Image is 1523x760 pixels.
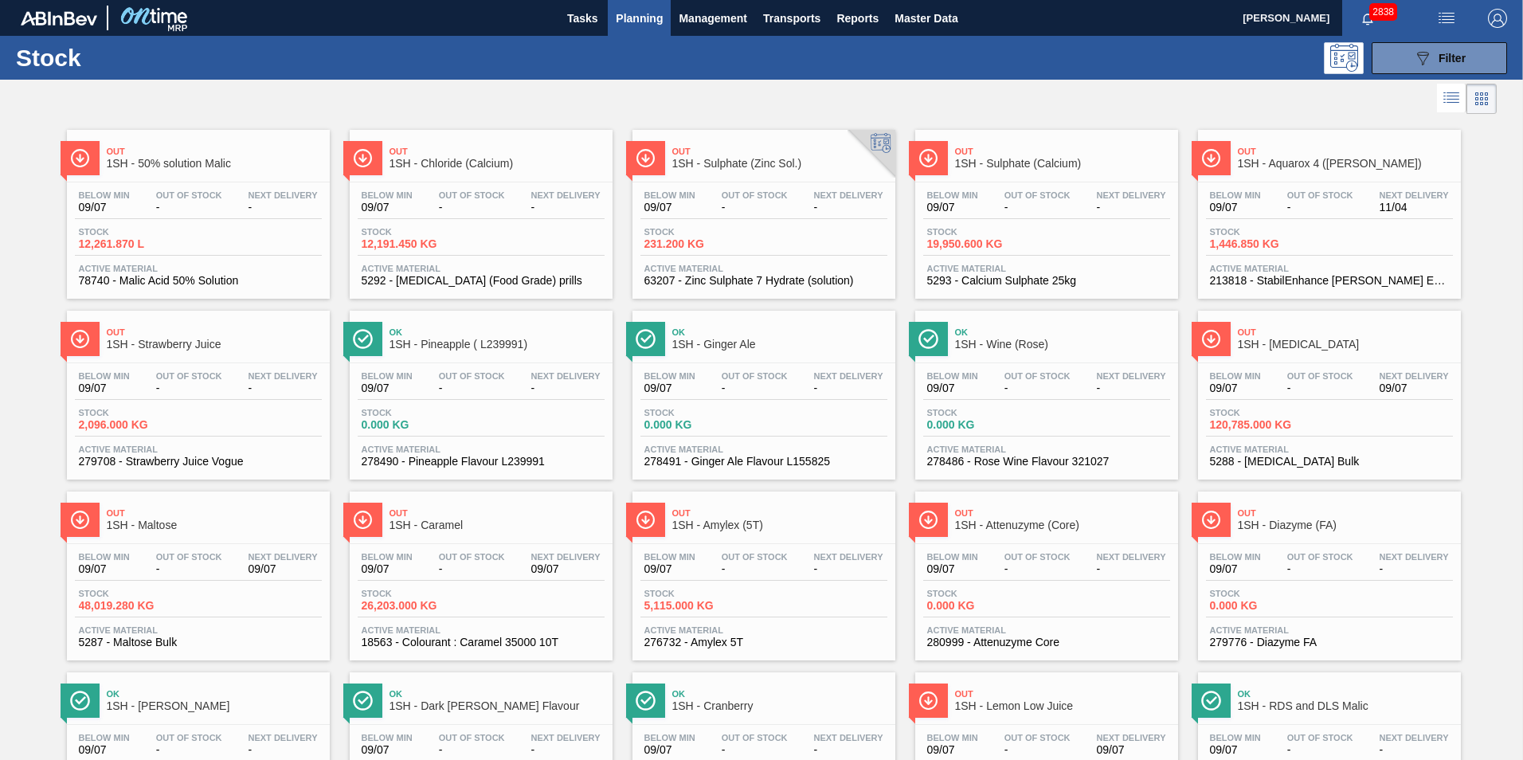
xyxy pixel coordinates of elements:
span: 5,115.000 KG [644,600,756,612]
span: 09/07 [79,202,130,214]
span: Next Delivery [531,371,601,381]
a: ÍconeOut1SH - CaramelBelow Min09/07Out Of Stock-Next Delivery09/07Stock26,203.000 KGActive Materi... [338,480,621,660]
img: Ícone [1201,148,1221,168]
span: - [1287,563,1353,575]
span: Active Material [79,445,318,454]
img: Ícone [353,691,373,711]
span: 1SH - Pineapple ( L239991) [390,339,605,351]
span: 1SH - Cranberry [672,700,887,712]
span: 11/04 [1380,202,1449,214]
span: Active Material [79,625,318,635]
span: Tasks [565,9,600,28]
span: Stock [644,227,756,237]
span: Out Of Stock [1004,190,1071,200]
span: Next Delivery [814,552,883,562]
a: ÍconeOut1SH - [MEDICAL_DATA]Below Min09/07Out Of Stock-Next Delivery09/07Stock120,785.000 KGActiv... [1186,299,1469,480]
span: Out Of Stock [722,552,788,562]
span: Stock [927,408,1039,417]
span: Next Delivery [1380,190,1449,200]
span: Out [107,508,322,518]
span: - [722,563,788,575]
span: Ok [672,689,887,699]
span: - [1097,382,1166,394]
span: 09/07 [362,744,413,756]
span: Below Min [927,733,978,742]
img: Ícone [636,691,656,711]
span: 09/07 [531,563,601,575]
span: Stock [79,408,190,417]
span: 18563 - Colourant : Caramel 35000 10T [362,637,601,648]
span: 0.000 KG [362,419,473,431]
span: 213818 - StabilEnhance Rosemary Extract [1210,275,1449,287]
img: Ícone [918,148,938,168]
img: Ícone [353,510,373,530]
span: 09/07 [79,563,130,575]
a: ÍconeOut1SH - Strawberry JuiceBelow Min09/07Out Of Stock-Next Delivery-Stock2,096.000 KGActive Ma... [55,299,338,480]
a: ÍconeOk1SH - Pineapple ( L239991)Below Min09/07Out Of Stock-Next Delivery-Stock0.000 KGActive Mat... [338,299,621,480]
span: - [439,563,505,575]
span: Out Of Stock [1004,552,1071,562]
span: Next Delivery [531,552,601,562]
span: Ok [390,689,605,699]
span: Stock [1210,589,1321,598]
img: Ícone [1201,329,1221,349]
span: Next Delivery [1097,733,1166,742]
span: Below Min [362,190,413,200]
span: Out [390,508,605,518]
span: Stock [1210,408,1321,417]
span: 09/07 [644,382,695,394]
span: - [531,382,601,394]
span: Transports [763,9,820,28]
span: Out Of Stock [439,371,505,381]
img: TNhmsLtSVTkK8tSr43FrP2fwEKptu5GPRR3wAAAABJRU5ErkJggg== [21,11,97,25]
span: 1SH - Aquarox 4 (Rosemary) [1238,158,1453,170]
span: Out Of Stock [439,733,505,742]
span: 1SH - 50% solution Malic [107,158,322,170]
span: Out Of Stock [722,733,788,742]
span: Below Min [79,733,130,742]
span: - [1004,382,1071,394]
img: Ícone [636,329,656,349]
span: - [439,744,505,756]
span: Out Of Stock [1287,371,1353,381]
span: Filter [1439,52,1466,65]
span: Out [390,147,605,156]
img: Ícone [918,510,938,530]
span: 1,446.850 KG [1210,238,1321,250]
span: Active Material [644,445,883,454]
span: 5287 - Maltose Bulk [79,637,318,648]
span: Below Min [927,552,978,562]
span: Below Min [644,733,695,742]
span: 1SH - Dextrose [1238,339,1453,351]
span: 0.000 KG [1210,600,1321,612]
span: Stock [644,589,756,598]
span: Stock [79,227,190,237]
img: Ícone [1201,691,1221,711]
span: Below Min [362,371,413,381]
button: Notifications [1342,7,1393,29]
span: Next Delivery [1380,552,1449,562]
span: Out [955,508,1170,518]
a: ÍconeOut1SH - Sulphate (Zinc Sol.)Below Min09/07Out Of Stock-Next Delivery-Stock231.200 KGActive ... [621,118,903,299]
span: Out Of Stock [1287,190,1353,200]
span: Out [1238,147,1453,156]
span: Out [107,147,322,156]
span: - [531,202,601,214]
a: ÍconeOk1SH - Ginger AleBelow Min09/07Out Of Stock-Next Delivery-Stock0.000 KGActive Material27849... [621,299,903,480]
a: ÍconeOut1SH - MaltoseBelow Min09/07Out Of Stock-Next Delivery09/07Stock48,019.280 KGActive Materi... [55,480,338,660]
span: Active Material [927,445,1166,454]
span: - [814,563,883,575]
span: 5292 - Calcium Chloride (Food Grade) prills [362,275,601,287]
span: Out Of Stock [1287,733,1353,742]
a: ÍconeOut1SH - Aquarox 4 ([PERSON_NAME])Below Min09/07Out Of Stock-Next Delivery11/04Stock1,446.85... [1186,118,1469,299]
span: 19,950.600 KG [927,238,1039,250]
span: Next Delivery [531,190,601,200]
span: Stock [927,589,1039,598]
a: ÍconeOut1SH - Amylex (5T)Below Min09/07Out Of Stock-Next Delivery-Stock5,115.000 KGActive Materia... [621,480,903,660]
span: - [1287,202,1353,214]
span: Next Delivery [1097,371,1166,381]
span: 63207 - Zinc Sulphate 7 Hydrate (solution) [644,275,883,287]
span: - [1287,744,1353,756]
span: Below Min [644,190,695,200]
span: 1SH - Chloride (Calcium) [390,158,605,170]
